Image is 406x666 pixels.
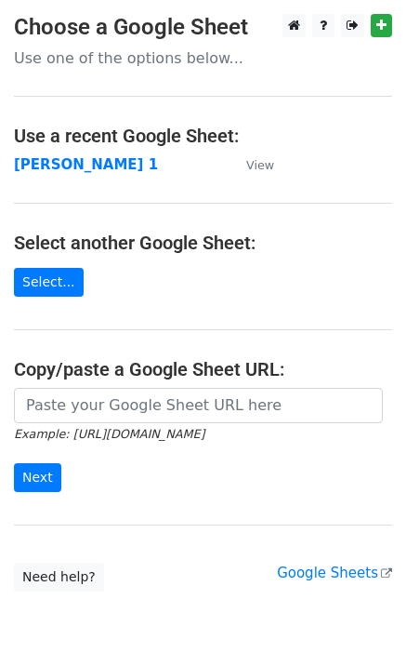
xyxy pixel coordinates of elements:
a: [PERSON_NAME] 1 [14,156,158,173]
a: Need help? [14,563,104,592]
a: View [228,156,274,173]
h4: Copy/paste a Google Sheet URL: [14,358,392,380]
h3: Choose a Google Sheet [14,14,392,41]
input: Next [14,463,61,492]
h4: Use a recent Google Sheet: [14,125,392,147]
h4: Select another Google Sheet: [14,232,392,254]
input: Paste your Google Sheet URL here [14,388,383,423]
small: View [246,158,274,172]
a: Select... [14,268,84,297]
p: Use one of the options below... [14,48,392,68]
a: Google Sheets [277,565,392,581]
small: Example: [URL][DOMAIN_NAME] [14,427,204,441]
